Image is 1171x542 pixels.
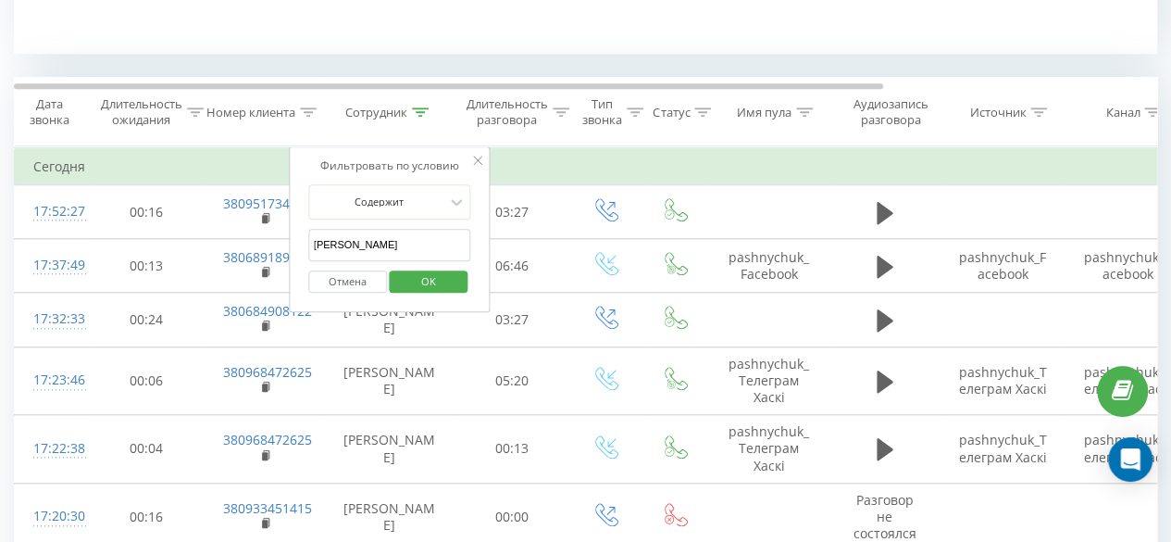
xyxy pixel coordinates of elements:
div: Open Intercom Messenger [1108,437,1152,482]
div: 17:52:27 [33,194,70,230]
td: pashnychuk_Телеграм Хаскі [941,347,1065,415]
a: 380689189472 [223,248,312,266]
button: Отмена [308,271,387,294]
div: Фильтровать по условию [308,157,471,175]
div: Аудиозапись разговора [845,96,935,128]
td: 00:04 [89,415,205,484]
div: Длительность ожидания [101,96,182,128]
td: pashnychuk_Телеграм Хаскі [709,347,829,415]
div: 17:22:38 [33,431,70,467]
a: 380968472625 [223,431,312,448]
div: Источник [969,105,1026,120]
td: 03:27 [455,293,570,347]
input: Введите значение [308,229,471,261]
button: OK [390,271,468,294]
div: Тип звонка [582,96,622,128]
td: 00:24 [89,293,205,347]
div: Канал [1105,105,1140,120]
td: [PERSON_NAME] [325,415,455,484]
div: Дата звонка [15,96,83,128]
td: pashnychuk_Телеграм Хаскі [941,415,1065,484]
div: 17:23:46 [33,362,70,398]
td: [PERSON_NAME] [325,293,455,347]
div: 17:32:33 [33,301,70,337]
td: 06:46 [455,239,570,293]
div: Имя пула [737,105,791,120]
td: pashnychuk_Телеграм Хаскі [709,415,829,484]
td: 00:13 [89,239,205,293]
td: pashnychuk_Facebook [941,239,1065,293]
div: 17:37:49 [33,247,70,284]
td: 00:16 [89,185,205,239]
a: 380968472625 [223,363,312,381]
div: Статус [653,105,690,120]
td: [PERSON_NAME] [325,347,455,415]
a: 380951734847 [223,195,312,212]
div: Сотрудник [345,105,407,120]
a: 380933451415 [223,499,312,517]
div: Длительность разговора [467,96,548,128]
span: OK [403,267,455,296]
td: 00:06 [89,347,205,415]
a: 380684908122 [223,302,312,320]
td: 05:20 [455,347,570,415]
td: 03:27 [455,185,570,239]
td: pashnychuk_Facebook [709,239,829,293]
td: 00:13 [455,415,570,484]
span: Разговор не состоялся [853,491,916,542]
div: Номер клиента [206,105,295,120]
div: 17:20:30 [33,498,70,535]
